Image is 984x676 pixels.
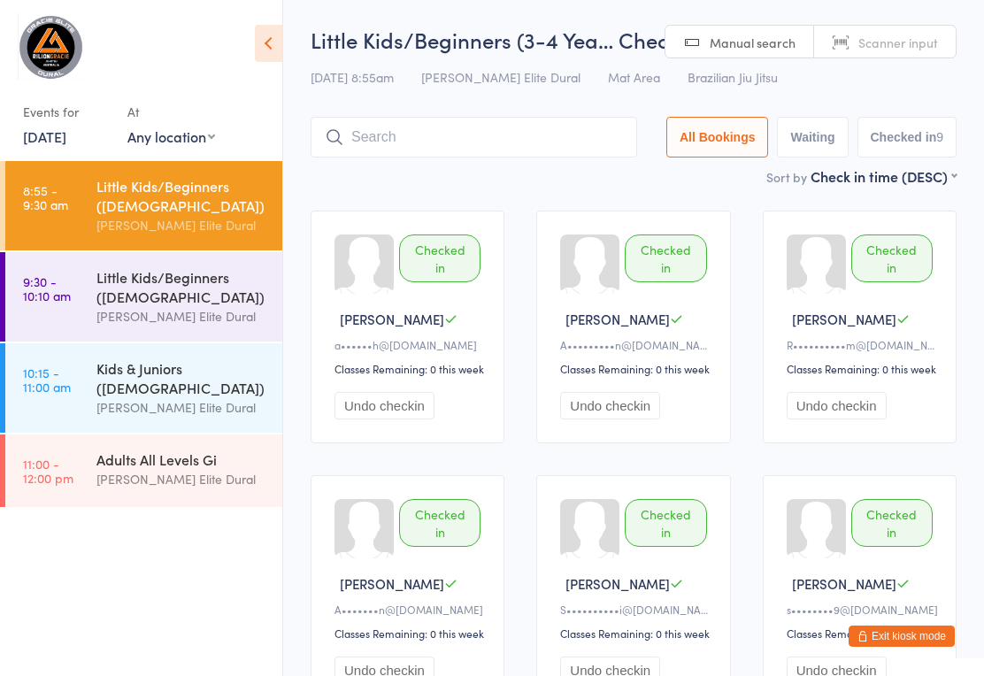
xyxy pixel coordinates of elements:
time: 11:00 - 12:00 pm [23,457,73,485]
div: Kids & Juniors ([DEMOGRAPHIC_DATA]) [96,358,267,397]
div: Classes Remaining: 0 this week [787,626,938,641]
div: Little Kids/Beginners ([DEMOGRAPHIC_DATA]) [96,267,267,306]
div: Classes Remaining: 0 this week [787,361,938,376]
div: S••••••••••i@[DOMAIN_NAME] [560,602,711,617]
div: Checked in [851,234,933,282]
a: 10:15 -11:00 amKids & Juniors ([DEMOGRAPHIC_DATA])[PERSON_NAME] Elite Dural [5,343,282,433]
div: Checked in [399,499,480,547]
span: Mat Area [608,68,660,86]
span: Manual search [710,34,796,51]
div: At [127,97,215,127]
div: Adults All Levels Gi [96,449,267,469]
div: Little Kids/Beginners ([DEMOGRAPHIC_DATA]) [96,176,267,215]
button: Undo checkin [560,392,660,419]
div: s••••••••9@[DOMAIN_NAME] [787,602,938,617]
div: Classes Remaining: 0 this week [560,361,711,376]
button: Undo checkin [334,392,434,419]
div: [PERSON_NAME] Elite Dural [96,397,267,418]
span: Scanner input [858,34,938,51]
a: 8:55 -9:30 amLittle Kids/Beginners ([DEMOGRAPHIC_DATA])[PERSON_NAME] Elite Dural [5,161,282,250]
div: [PERSON_NAME] Elite Dural [96,215,267,235]
a: [DATE] [23,127,66,146]
img: Gracie Elite Jiu Jitsu Dural [18,13,84,80]
div: A•••••••n@[DOMAIN_NAME] [334,602,486,617]
div: Classes Remaining: 0 this week [334,361,486,376]
span: [PERSON_NAME] Elite Dural [421,68,580,86]
div: Checked in [625,499,706,547]
button: Undo checkin [787,392,887,419]
div: Classes Remaining: 0 this week [334,626,486,641]
div: Check in time (DESC) [811,166,957,186]
div: Checked in [625,234,706,282]
button: Exit kiosk mode [849,626,955,647]
span: [DATE] 8:55am [311,68,394,86]
div: Events for [23,97,110,127]
div: Checked in [399,234,480,282]
span: [PERSON_NAME] [340,574,444,593]
time: 9:30 - 10:10 am [23,274,71,303]
button: Checked in9 [857,117,957,157]
div: [PERSON_NAME] Elite Dural [96,306,267,326]
label: Sort by [766,168,807,186]
span: [PERSON_NAME] [340,310,444,328]
div: Any location [127,127,215,146]
div: Checked in [851,499,933,547]
div: 9 [936,130,943,144]
span: [PERSON_NAME] [565,310,670,328]
a: 11:00 -12:00 pmAdults All Levels Gi[PERSON_NAME] Elite Dural [5,434,282,507]
div: R••••••••••m@[DOMAIN_NAME] [787,337,938,352]
span: [PERSON_NAME] [792,310,896,328]
button: Waiting [777,117,848,157]
a: 9:30 -10:10 amLittle Kids/Beginners ([DEMOGRAPHIC_DATA])[PERSON_NAME] Elite Dural [5,252,282,342]
span: Brazilian Jiu Jitsu [688,68,778,86]
input: Search [311,117,637,157]
span: [PERSON_NAME] [792,574,896,593]
button: All Bookings [666,117,769,157]
span: [PERSON_NAME] [565,574,670,593]
div: A•••••••••n@[DOMAIN_NAME] [560,337,711,352]
time: 8:55 - 9:30 am [23,183,68,211]
div: Classes Remaining: 0 this week [560,626,711,641]
h2: Little Kids/Beginners (3-4 Yea… Check-in [311,25,957,54]
div: [PERSON_NAME] Elite Dural [96,469,267,489]
div: a••••••h@[DOMAIN_NAME] [334,337,486,352]
time: 10:15 - 11:00 am [23,365,71,394]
